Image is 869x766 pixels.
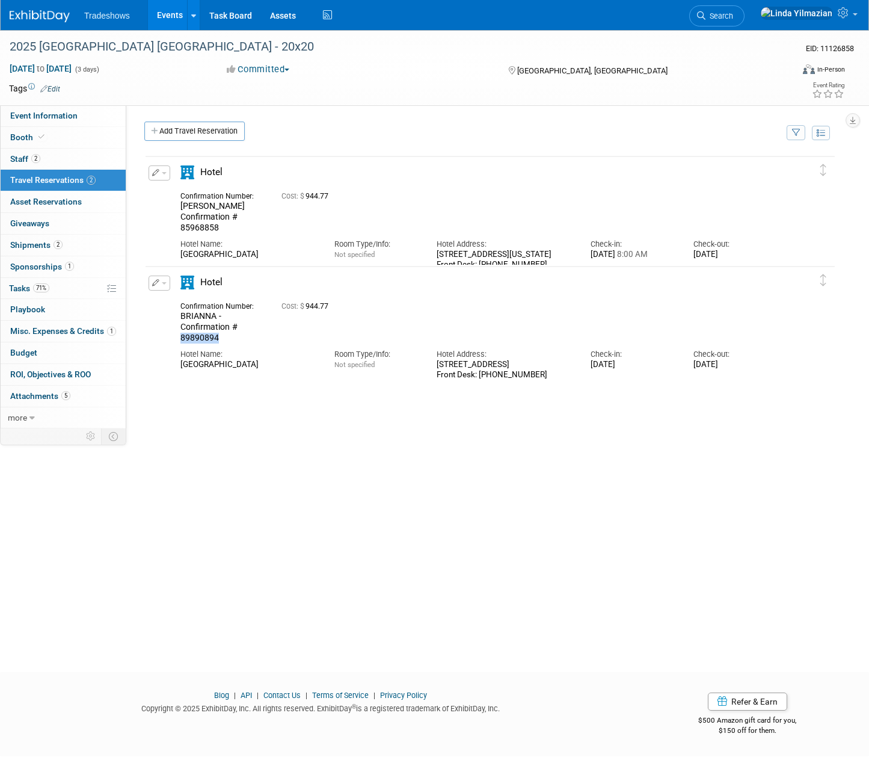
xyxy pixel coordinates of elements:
span: Tradeshows [84,11,130,20]
a: Privacy Policy [380,691,427,700]
div: Confirmation Number: [180,188,263,201]
div: In-Person [817,65,845,74]
a: ROI, Objectives & ROO [1,364,126,385]
span: Asset Reservations [10,197,82,206]
span: Event ID: 11126858 [806,44,854,53]
div: [STREET_ADDRESS][US_STATE] Front Desk: [PHONE_NUMBER] [437,250,573,270]
span: 2 [31,154,40,163]
span: Attachments [10,391,70,401]
span: [GEOGRAPHIC_DATA], [GEOGRAPHIC_DATA] [517,66,668,75]
span: | [370,691,378,700]
a: Travel Reservations2 [1,170,126,191]
span: 71% [33,283,49,292]
div: Check-out: [693,349,778,360]
div: Confirmation Number: [180,298,263,311]
a: Tasks71% [1,278,126,299]
span: Travel Reservations [10,175,96,185]
span: 2 [87,176,96,185]
a: Giveaways [1,213,126,234]
a: Budget [1,342,126,363]
div: Check-in: [591,349,675,360]
div: Hotel Name: [180,239,316,250]
span: [PERSON_NAME] Confirmation # 85968858 [180,201,245,232]
a: Blog [214,691,229,700]
span: Search [705,11,733,20]
div: $500 Amazon gift card for you, [649,708,845,735]
div: 2025 [GEOGRAPHIC_DATA] [GEOGRAPHIC_DATA] - 20x20 [5,36,774,58]
a: Search [689,5,745,26]
span: Hotel [200,167,223,178]
div: Room Type/Info: [334,349,419,360]
span: Booth [10,132,47,142]
span: | [254,691,262,700]
a: Refer & Earn [708,693,787,711]
img: Linda Yilmazian [760,7,833,20]
span: 8:00 AM [615,250,648,259]
a: Add Travel Reservation [144,122,245,141]
a: Event Information [1,105,126,126]
div: [DATE] [693,250,778,260]
a: Attachments5 [1,386,126,407]
span: Playbook [10,304,45,314]
div: [DATE] [693,360,778,370]
a: Asset Reservations [1,191,126,212]
div: Event Rating [812,82,844,88]
div: [GEOGRAPHIC_DATA] [180,250,316,260]
div: Check-out: [693,239,778,250]
span: Hotel [200,277,223,288]
a: Booth [1,127,126,148]
a: Misc. Expenses & Credits1 [1,321,126,342]
span: (3 days) [74,66,99,73]
i: Click and drag to move item [820,274,826,286]
a: API [241,691,252,700]
div: [GEOGRAPHIC_DATA] [180,360,316,370]
td: Personalize Event Tab Strip [81,428,102,444]
i: Hotel [180,276,194,289]
i: Booth reservation complete [38,134,45,140]
div: [STREET_ADDRESS] Front Desk: [PHONE_NUMBER] [437,360,573,380]
span: more [8,413,27,422]
span: 944.77 [281,302,333,310]
span: | [302,691,310,700]
span: to [35,64,46,73]
span: Budget [10,348,37,357]
span: Staff [10,154,40,164]
span: ROI, Objectives & ROO [10,369,91,379]
div: Hotel Name: [180,349,316,360]
span: Cost: $ [281,302,306,310]
span: Misc. Expenses & Credits [10,326,116,336]
td: Tags [9,82,60,94]
span: 2 [54,240,63,249]
a: Terms of Service [312,691,369,700]
i: Click and drag to move item [820,164,826,176]
span: 1 [65,262,74,271]
a: Playbook [1,299,126,320]
div: Hotel Address: [437,239,573,250]
span: Not specified [334,250,375,259]
span: BRIANNA - Confirmation # 89890894 [180,311,238,342]
span: Cost: $ [281,192,306,200]
a: more [1,407,126,428]
button: Committed [223,63,294,76]
span: 1 [107,327,116,336]
span: 5 [61,391,70,400]
img: ExhibitDay [10,10,70,22]
span: | [231,691,239,700]
span: Event Information [10,111,78,120]
span: Giveaways [10,218,49,228]
span: Not specified [334,360,375,369]
i: Hotel [180,165,194,179]
div: [DATE] [591,360,675,370]
div: [DATE] [591,250,675,260]
a: Sponsorships1 [1,256,126,277]
td: Toggle Event Tabs [102,428,126,444]
span: [DATE] [DATE] [9,63,72,74]
div: Check-in: [591,239,675,250]
span: 944.77 [281,192,333,200]
a: Shipments2 [1,235,126,256]
span: Sponsorships [10,262,74,271]
a: Contact Us [263,691,301,700]
span: Shipments [10,240,63,250]
i: Filter by Traveler [792,129,800,137]
div: Room Type/Info: [334,239,419,250]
